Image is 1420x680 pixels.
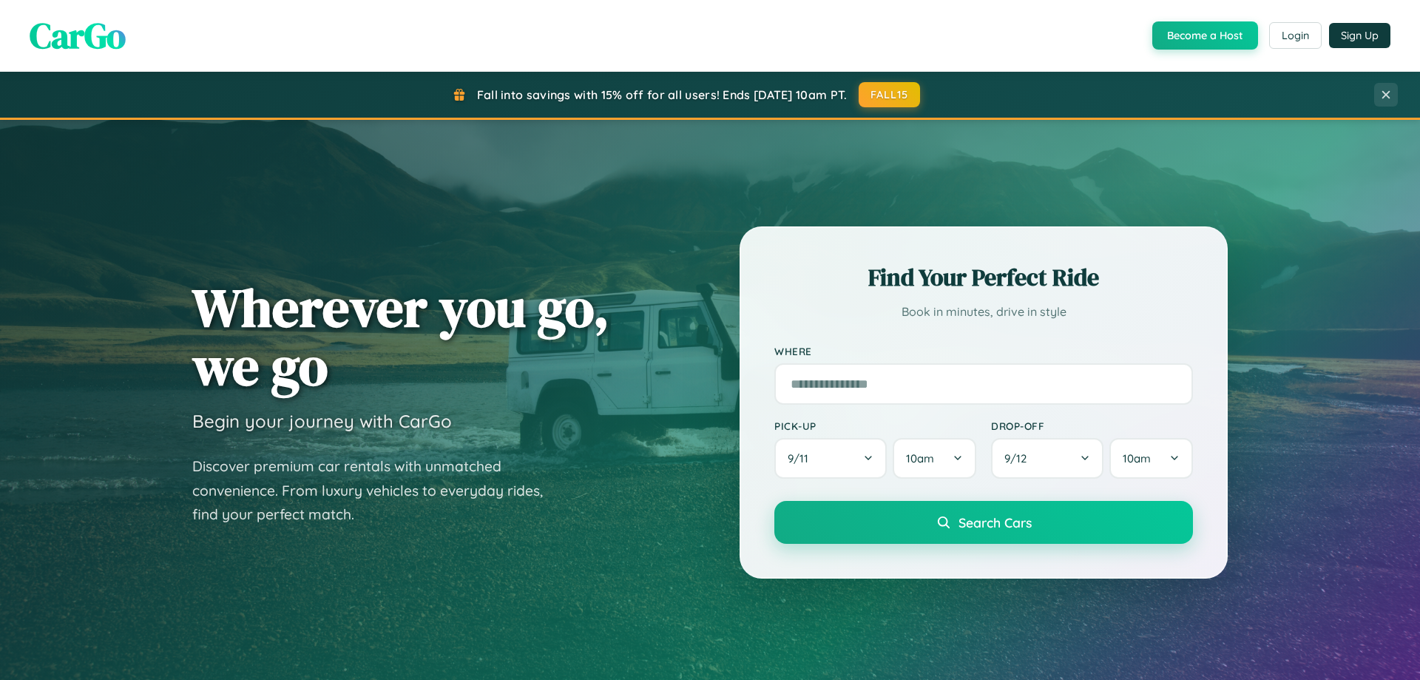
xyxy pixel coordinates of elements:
[477,87,848,102] span: Fall into savings with 15% off for all users! Ends [DATE] 10am PT.
[774,501,1193,544] button: Search Cars
[774,420,976,432] label: Pick-up
[1329,23,1390,48] button: Sign Up
[192,454,562,527] p: Discover premium car rentals with unmatched convenience. From luxury vehicles to everyday rides, ...
[893,438,976,479] button: 10am
[774,438,887,479] button: 9/11
[774,345,1193,357] label: Where
[906,451,934,465] span: 10am
[30,11,126,60] span: CarGo
[991,420,1193,432] label: Drop-off
[1004,451,1034,465] span: 9 / 12
[788,451,816,465] span: 9 / 11
[774,301,1193,323] p: Book in minutes, drive in style
[859,82,921,107] button: FALL15
[958,514,1032,531] span: Search Cars
[1152,21,1258,50] button: Become a Host
[991,438,1103,479] button: 9/12
[192,410,452,432] h3: Begin your journey with CarGo
[1269,22,1322,49] button: Login
[192,278,609,395] h1: Wherever you go, we go
[1123,451,1151,465] span: 10am
[774,261,1193,294] h2: Find Your Perfect Ride
[1109,438,1193,479] button: 10am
